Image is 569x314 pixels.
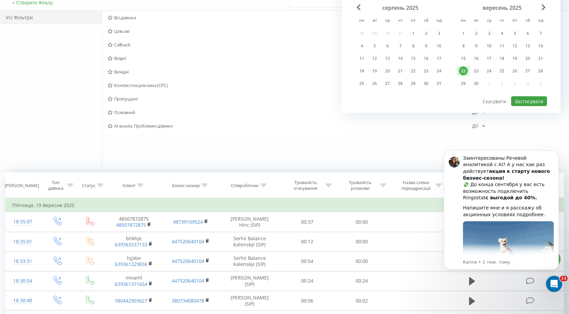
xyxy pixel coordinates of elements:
div: 6 [383,42,392,50]
div: серпень 2025 [355,4,445,11]
td: [PERSON_NAME] Hinc (SIP) [219,212,280,232]
div: пн 1 вер 2025 р. [457,28,470,39]
div: вт 23 вер 2025 р. [470,66,483,76]
div: нд 28 вер 2025 р. [534,66,547,76]
div: 18:35:01 [12,235,34,248]
div: 17 [485,54,493,63]
span: Контекстна реклама (CPC) [108,83,472,88]
div: Тип дзвінка [46,180,65,191]
div: 16 [472,54,481,63]
div: Співробітник [231,183,259,188]
div: пт 5 вер 2025 р. [508,28,521,39]
td: [PERSON_NAME] (SIP) [219,271,280,291]
td: bhkhje [106,232,162,251]
div: 27 [383,79,392,88]
div: 8 [409,42,418,50]
div: нд 24 серп 2025 р. [433,66,445,76]
div: пн 11 серп 2025 р. [355,53,368,64]
div: 18:30:54 [12,274,34,288]
td: [PERSON_NAME] (SIP) [219,291,280,311]
div: пт 8 серп 2025 р. [407,41,420,51]
div: вт 5 серп 2025 р. [368,41,381,51]
span: 11 [560,276,568,281]
div: Дії [472,110,478,115]
div: нд 7 вер 2025 р. [534,28,547,39]
span: AI-аналіз. Проблемні дзвінки [108,124,472,128]
div: 21 [536,54,545,63]
div: 4 [498,29,506,38]
div: 2 [422,29,430,38]
div: Тривалість розмови [342,180,378,191]
div: ср 27 серп 2025 р. [381,78,394,89]
div: Бізнес номер [172,183,200,188]
div: 8 [459,42,468,50]
div: 23 [472,67,481,75]
div: чт 18 вер 2025 р. [496,53,508,64]
div: сб 30 серп 2025 р. [420,78,433,89]
div: 18:30:48 [12,294,34,307]
td: Serhii Balance Kalenskyi (SIP) [219,251,280,271]
div: пт 15 серп 2025 р. [407,53,420,64]
span: Всі дзвінки [108,15,472,20]
div: пн 25 серп 2025 р. [355,78,368,89]
div: 10 [435,42,443,50]
div: 31 [435,79,443,88]
div: 3 [485,29,493,38]
div: ср 6 серп 2025 р. [381,41,394,51]
div: 25 [357,79,366,88]
div: чт 11 вер 2025 р. [496,41,508,51]
div: 19 [510,54,519,63]
a: 639361229836 [115,261,147,267]
abbr: вівторок [370,16,380,26]
div: пт 22 серп 2025 р. [407,66,420,76]
div: 5 [370,42,379,50]
div: 7 [396,42,405,50]
div: ср 20 серп 2025 р. [381,66,394,76]
div: чт 4 вер 2025 р. [496,28,508,39]
div: 7 [536,29,545,38]
div: ср 24 вер 2025 р. [483,66,496,76]
div: нд 31 серп 2025 р. [433,78,445,89]
div: ср 10 вер 2025 р. [483,41,496,51]
div: 3 [435,29,443,38]
div: 27 [523,67,532,75]
td: Serhii Balance Kalenskyi (SIP) [219,232,280,251]
a: 447520640104 [172,238,204,245]
div: сб 23 серп 2025 р. [420,66,433,76]
abbr: субота [421,16,431,26]
div: 1 [409,29,418,38]
div: 18 [357,67,366,75]
div: чт 7 серп 2025 р. [394,41,407,51]
div: чт 21 серп 2025 р. [394,66,407,76]
td: 48507872875 [106,212,162,232]
div: 21 [396,67,405,75]
a: 447520640104 [172,258,204,264]
div: 29 [459,79,468,88]
a: 380734080478 [172,297,204,304]
span: Previous Month [357,4,361,10]
span: Пропущені [108,96,472,101]
div: пт 26 вер 2025 р. [508,66,521,76]
span: Вхідні [108,56,472,61]
div: сб 13 вер 2025 р. [521,41,534,51]
div: Назва схеми переадресації [398,180,434,191]
div: 22 [459,67,468,75]
div: Усі Фільтри [0,11,102,24]
div: пт 29 серп 2025 р. [407,78,420,89]
span: Цільові [108,29,472,33]
div: 4 [357,42,366,50]
div: пн 22 вер 2025 р. [457,66,470,76]
abbr: п’ятниця [510,16,520,26]
div: вт 9 вер 2025 р. [470,41,483,51]
div: Клієнт [123,183,135,188]
div: 20 [383,67,392,75]
div: сб 6 вер 2025 р. [521,28,534,39]
div: пт 1 серп 2025 р. [407,28,420,39]
div: вт 30 вер 2025 р. [470,78,483,89]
